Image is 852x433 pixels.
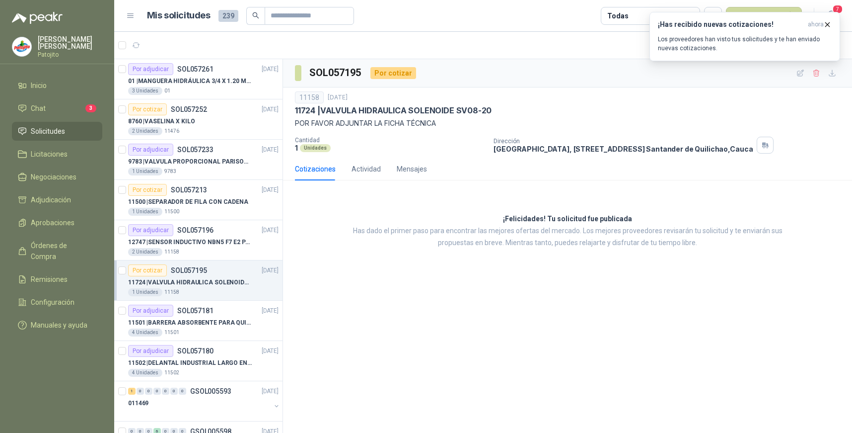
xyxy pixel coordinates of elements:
p: POR FAVOR ADJUNTAR LA FICHA TÉCNICA [295,118,840,129]
p: 11500 [164,208,179,216]
div: 0 [153,388,161,395]
p: [DATE] [262,105,279,114]
div: Actividad [352,164,381,174]
p: Has dado el primer paso para encontrar las mejores ofertas del mercado. Los mejores proveedores r... [339,225,796,249]
button: 7 [822,7,840,25]
a: Por cotizarSOL057252[DATE] 8760 |VASELINA X KILO2 Unidades11476 [114,99,283,140]
div: Por cotizar [128,103,167,115]
div: 2 Unidades [128,127,162,135]
div: Por cotizar [128,264,167,276]
span: Órdenes de Compra [31,240,93,262]
a: Por cotizarSOL057213[DATE] 11500 |SEPARADOR DE FILA CON CADENA1 Unidades11500 [114,180,283,220]
a: Adjudicación [12,190,102,209]
button: Nueva solicitud [726,7,802,25]
span: Negociaciones [31,172,76,182]
div: 0 [137,388,144,395]
div: Por cotizar [128,184,167,196]
div: Por adjudicar [128,305,173,317]
a: Licitaciones [12,145,102,164]
p: 8760 | VASELINA X KILO [128,117,195,126]
div: 1 Unidades [128,288,162,296]
p: Dirección [494,138,753,145]
p: [DATE] [262,65,279,74]
p: [DATE] [262,145,279,155]
span: Chat [31,103,46,114]
p: [DATE] [262,226,279,235]
p: 01 [164,87,170,95]
div: 1 [128,388,136,395]
h3: SOL057195 [309,65,362,81]
span: Aprobaciones [31,217,74,228]
p: SOL057196 [177,227,213,234]
p: [DATE] [262,266,279,275]
a: Por adjudicarSOL057180[DATE] 11502 |DELANTAL INDUSTRIAL LARGO EN PVC COLOR AMARILLO4 Unidades11502 [114,341,283,381]
div: 0 [179,388,186,395]
span: Configuración [31,297,74,308]
p: 11476 [164,127,179,135]
span: search [252,12,259,19]
p: 11158 [164,248,179,256]
p: 11500 | SEPARADOR DE FILA CON CADENA [128,197,248,207]
div: Por adjudicar [128,144,173,156]
div: Todas [607,10,628,21]
p: SOL057180 [177,347,213,354]
div: Por adjudicar [128,224,173,236]
div: 0 [162,388,169,395]
div: 3 Unidades [128,87,162,95]
a: Por cotizarSOL057195[DATE] 11724 |VALVULA HIDRAULICA SOLENOIDE SV08-201 Unidades11158 [114,260,283,301]
p: [DATE] [262,185,279,195]
p: Cantidad [295,137,486,144]
h1: Mis solicitudes [147,8,211,23]
a: Chat3 [12,99,102,118]
p: 1 [295,144,298,152]
div: 2 Unidades [128,248,162,256]
button: ¡Has recibido nuevas cotizaciones!ahora Los proveedores han visto tus solicitudes y te han enviad... [649,12,840,61]
div: 0 [170,388,178,395]
p: Patojito [38,52,102,58]
div: 1 Unidades [128,208,162,216]
p: 11501 [164,329,179,337]
p: SOL057261 [177,66,213,73]
div: 1 Unidades [128,168,162,175]
div: 4 Unidades [128,329,162,337]
a: Negociaciones [12,168,102,186]
p: 11724 | VALVULA HIDRAULICA SOLENOIDE SV08-20 [128,278,252,287]
span: 239 [218,10,238,22]
p: SOL057181 [177,307,213,314]
div: 0 [145,388,152,395]
div: 4 Unidades [128,369,162,377]
p: 011469 [128,399,148,408]
a: Manuales y ayuda [12,316,102,335]
img: Company Logo [12,37,31,56]
div: 11158 [295,91,324,103]
p: SOL057195 [171,267,207,274]
p: GSOL005593 [190,388,231,395]
span: Solicitudes [31,126,65,137]
p: 01 | MANGUERA HIDRÁULICA 3/4 X 1.20 METROS DE LONGITUD HR-HR-ACOPLADA [128,77,252,86]
div: Por cotizar [370,67,416,79]
p: 12747 | SENSOR INDUCTIVO NBN5 F7 E2 PARKER II [128,238,252,247]
a: Remisiones [12,270,102,289]
p: [DATE] [328,93,348,102]
a: Por adjudicarSOL057181[DATE] 11501 |BARRERA ABSORBENTE PARA QUIMICOS (DERRAME DE HIPOCLORITO)4 Un... [114,301,283,341]
p: [DATE] [262,387,279,396]
span: ahora [808,20,824,29]
a: Por adjudicarSOL057261[DATE] 01 |MANGUERA HIDRÁULICA 3/4 X 1.20 METROS DE LONGITUD HR-HR-ACOPLADA... [114,59,283,99]
span: Adjudicación [31,194,71,205]
p: 11502 [164,369,179,377]
p: 11502 | DELANTAL INDUSTRIAL LARGO EN PVC COLOR AMARILLO [128,358,252,368]
a: Configuración [12,293,102,312]
a: Órdenes de Compra [12,236,102,266]
a: Por adjudicarSOL057196[DATE] 12747 |SENSOR INDUCTIVO NBN5 F7 E2 PARKER II2 Unidades11158 [114,220,283,260]
span: 7 [832,4,843,14]
img: Logo peakr [12,12,63,24]
div: Cotizaciones [295,164,336,174]
div: Por adjudicar [128,345,173,357]
h3: ¡Felicidades! Tu solicitud fue publicada [503,213,632,225]
p: SOL057233 [177,146,213,153]
p: [GEOGRAPHIC_DATA], [STREET_ADDRESS] Santander de Quilichao , Cauca [494,145,753,153]
span: 3 [85,104,96,112]
p: [DATE] [262,346,279,356]
p: [DATE] [262,306,279,316]
h3: ¡Has recibido nuevas cotizaciones! [658,20,804,29]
